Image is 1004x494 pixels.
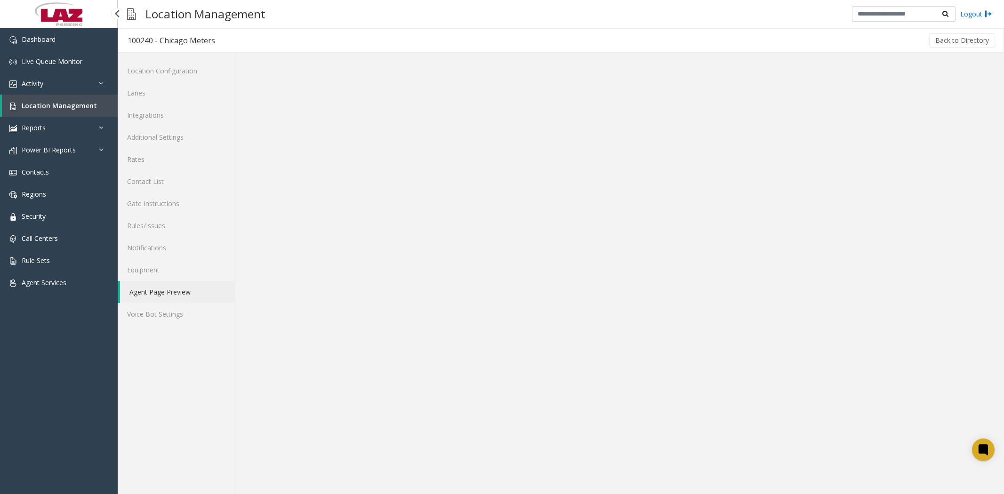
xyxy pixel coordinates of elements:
[2,95,118,117] a: Location Management
[22,123,46,132] span: Reports
[118,104,235,126] a: Integrations
[9,58,17,66] img: 'icon'
[9,36,17,44] img: 'icon'
[960,9,992,19] a: Logout
[9,147,17,154] img: 'icon'
[22,35,56,44] span: Dashboard
[118,148,235,170] a: Rates
[22,190,46,199] span: Regions
[22,212,46,221] span: Security
[9,169,17,176] img: 'icon'
[141,2,270,25] h3: Location Management
[118,237,235,259] a: Notifications
[127,2,136,25] img: pageIcon
[118,259,235,281] a: Equipment
[128,34,215,47] div: 100240 - Chicago Meters
[22,145,76,154] span: Power BI Reports
[9,80,17,88] img: 'icon'
[22,101,97,110] span: Location Management
[118,192,235,215] a: Gate Instructions
[22,234,58,243] span: Call Centers
[22,79,43,88] span: Activity
[9,125,17,132] img: 'icon'
[9,257,17,265] img: 'icon'
[9,213,17,221] img: 'icon'
[22,256,50,265] span: Rule Sets
[118,303,235,325] a: Voice Bot Settings
[929,33,995,48] button: Back to Directory
[118,126,235,148] a: Additional Settings
[9,235,17,243] img: 'icon'
[985,9,992,19] img: logout
[22,57,82,66] span: Live Queue Monitor
[22,278,66,287] span: Agent Services
[9,191,17,199] img: 'icon'
[118,170,235,192] a: Contact List
[118,215,235,237] a: Rules/Issues
[118,60,235,82] a: Location Configuration
[9,103,17,110] img: 'icon'
[9,279,17,287] img: 'icon'
[120,281,235,303] a: Agent Page Preview
[118,82,235,104] a: Lanes
[22,167,49,176] span: Contacts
